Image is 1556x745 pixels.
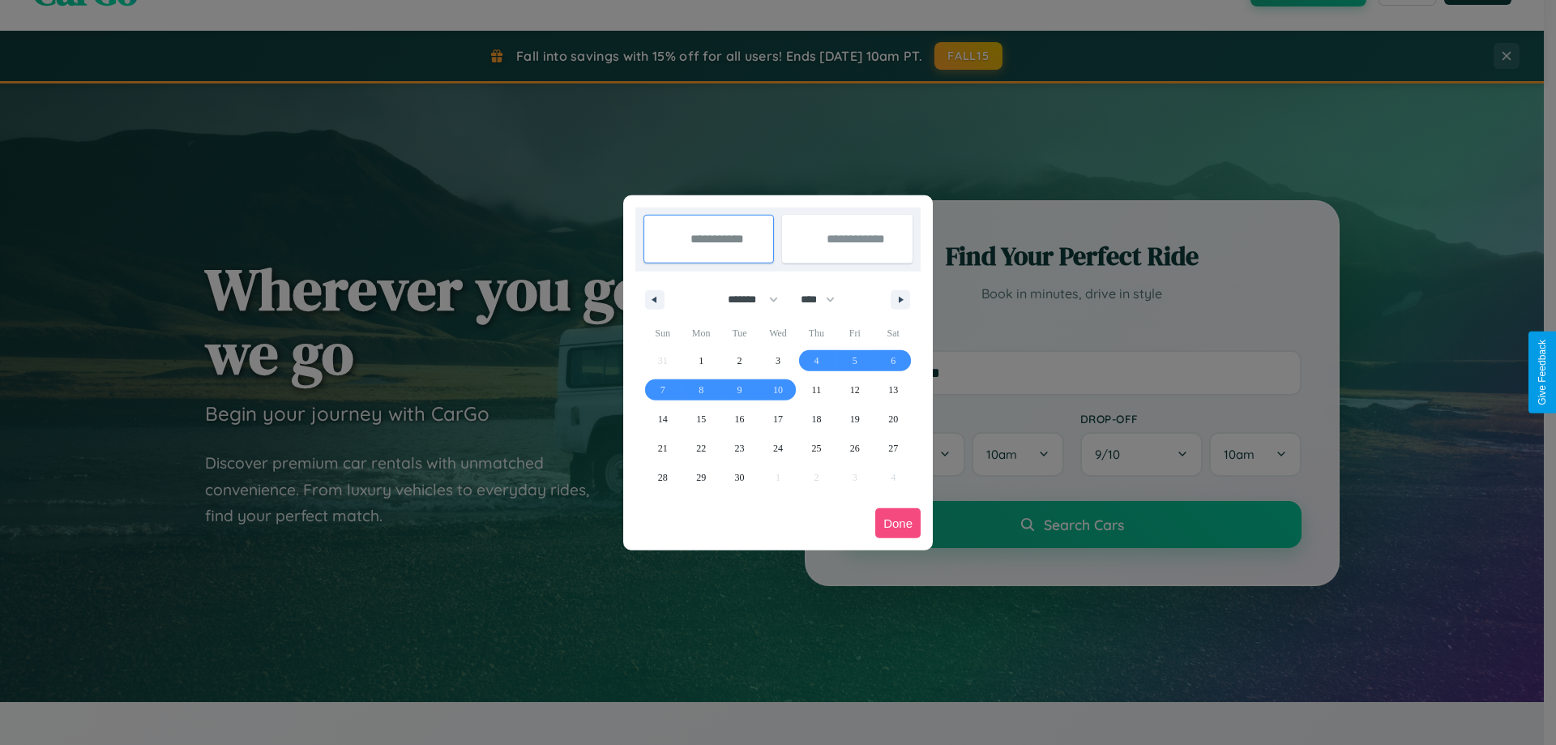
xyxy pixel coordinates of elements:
[773,405,783,434] span: 17
[658,405,668,434] span: 14
[759,375,797,405] button: 10
[797,375,836,405] button: 11
[720,463,759,492] button: 30
[874,405,913,434] button: 20
[682,346,720,375] button: 1
[836,346,874,375] button: 5
[850,375,860,405] span: 12
[660,375,665,405] span: 7
[735,434,745,463] span: 23
[735,405,745,434] span: 16
[888,405,898,434] span: 20
[891,346,896,375] span: 6
[696,405,706,434] span: 15
[658,463,668,492] span: 28
[1537,340,1548,405] div: Give Feedback
[759,434,797,463] button: 24
[737,375,742,405] span: 9
[720,346,759,375] button: 2
[643,405,682,434] button: 14
[874,346,913,375] button: 6
[720,434,759,463] button: 23
[812,375,822,405] span: 11
[836,405,874,434] button: 19
[814,346,819,375] span: 4
[759,405,797,434] button: 17
[850,434,860,463] span: 26
[682,463,720,492] button: 29
[682,405,720,434] button: 15
[643,463,682,492] button: 28
[759,346,797,375] button: 3
[797,434,836,463] button: 25
[850,405,860,434] span: 19
[658,434,668,463] span: 21
[643,434,682,463] button: 21
[888,434,898,463] span: 27
[875,508,921,538] button: Done
[811,434,821,463] span: 25
[682,375,720,405] button: 8
[720,405,759,434] button: 16
[735,463,745,492] span: 30
[874,320,913,346] span: Sat
[682,320,720,346] span: Mon
[696,463,706,492] span: 29
[720,320,759,346] span: Tue
[699,375,703,405] span: 8
[759,320,797,346] span: Wed
[811,405,821,434] span: 18
[836,375,874,405] button: 12
[643,375,682,405] button: 7
[737,346,742,375] span: 2
[696,434,706,463] span: 22
[888,375,898,405] span: 13
[874,375,913,405] button: 13
[874,434,913,463] button: 27
[797,346,836,375] button: 4
[682,434,720,463] button: 22
[773,375,783,405] span: 10
[776,346,780,375] span: 3
[720,375,759,405] button: 9
[797,320,836,346] span: Thu
[643,320,682,346] span: Sun
[773,434,783,463] span: 24
[797,405,836,434] button: 18
[836,320,874,346] span: Fri
[699,346,703,375] span: 1
[853,346,857,375] span: 5
[836,434,874,463] button: 26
